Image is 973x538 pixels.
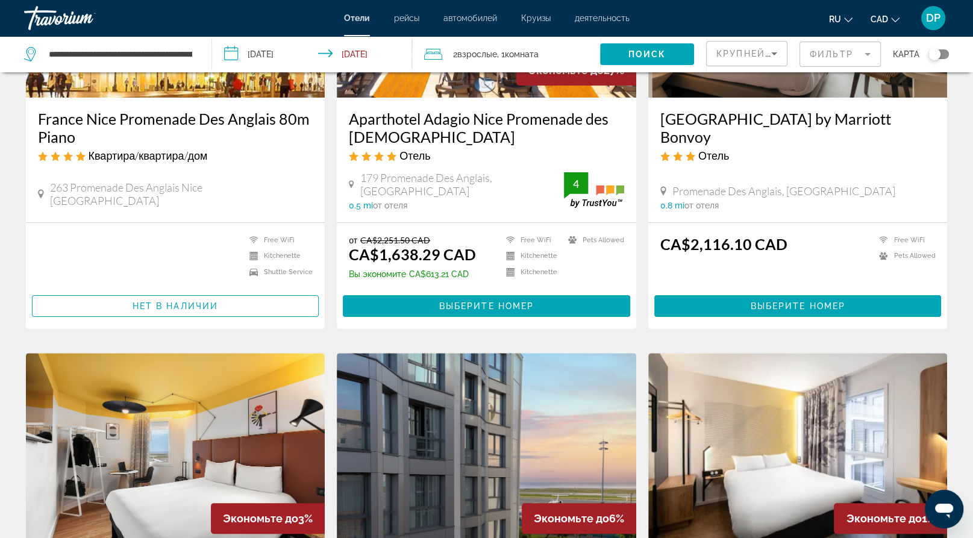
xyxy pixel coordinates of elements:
span: от [349,235,357,245]
li: Kitchenette [500,251,562,261]
a: Aparthotel Adagio Nice Promenade des [DEMOGRAPHIC_DATA] [349,110,624,146]
span: Вы экономите [349,269,406,279]
li: Kitchenette [243,251,313,261]
ins: CA$1,638.29 CAD [349,245,476,263]
a: [GEOGRAPHIC_DATA] by Marriott Bonvoy [660,110,936,146]
a: Travorium [24,2,145,34]
button: User Menu [918,5,949,31]
button: Travelers: 2 adults, 0 children [412,36,600,72]
span: 179 Promenade Des Anglais, [GEOGRAPHIC_DATA] [360,171,564,198]
span: CAD [871,14,888,24]
a: Выберите номер [343,298,630,311]
span: Нет в наличии [133,301,218,311]
div: 3 star Hotel [660,149,936,162]
button: Выберите номер [343,295,630,317]
iframe: Кнопка запуска окна обмена сообщениями [925,490,963,528]
li: Free WiFi [500,235,562,245]
span: Экономьте до [534,512,609,525]
span: Взрослые [457,49,497,59]
div: 4 [564,177,588,191]
span: , 1 [497,46,539,63]
button: Нет в наличии [32,295,319,317]
li: Shuttle Service [243,267,313,277]
span: от отеля [373,201,407,210]
span: Квартира/квартира/дом [89,149,208,162]
span: 0.5 mi [349,201,373,210]
button: Поиск [600,43,694,65]
a: Нет в наличии [32,298,319,311]
span: Отель [698,149,729,162]
span: Экономьте до [846,512,921,525]
span: Комната [505,49,539,59]
span: Поиск [628,49,666,59]
ins: CA$2,116.10 CAD [660,235,787,253]
a: автомобилей [443,13,497,23]
span: Promenade Des Anglais, [GEOGRAPHIC_DATA] [672,184,895,198]
span: Экономьте до [223,512,298,525]
div: 3% [211,503,325,534]
li: Kitchenette [500,267,562,277]
span: 263 Promenade Des Anglais Nice [GEOGRAPHIC_DATA] [50,181,313,207]
p: CA$613.21 CAD [349,269,476,279]
div: 6% [522,503,636,534]
span: 2 [453,46,497,63]
div: 1% [834,503,947,534]
span: Выберите номер [750,301,845,311]
span: Отель [399,149,430,162]
button: Toggle map [919,49,949,60]
span: от отеля [684,201,719,210]
span: карта [893,46,919,63]
a: Круизы [521,13,551,23]
span: Выберите номер [439,301,534,311]
img: trustyou-badge.svg [564,172,624,208]
button: Change language [829,10,853,28]
a: Отели [344,13,370,23]
button: Change currency [871,10,899,28]
div: 4 star Hotel [349,149,624,162]
button: Filter [799,41,881,67]
a: деятельность [575,13,630,23]
span: 0.8 mi [660,201,684,210]
mat-select: Sort by [716,46,777,61]
li: Pets Allowed [873,251,935,261]
div: 4 star Apartment [38,149,313,162]
li: Pets Allowed [562,235,624,245]
span: DP [926,12,940,24]
button: Выберите номер [654,295,942,317]
button: Check-in date: Oct 5, 2025 Check-out date: Oct 10, 2025 [212,36,412,72]
del: CA$2,251.50 CAD [360,235,430,245]
a: Выберите номер [654,298,942,311]
a: France Nice Promenade Des Anglais 80m Piano [38,110,313,146]
span: ru [829,14,841,24]
li: Free WiFi [243,235,313,245]
span: Крупнейшие сбережения [716,49,863,58]
li: Free WiFi [873,235,935,245]
a: рейсы [394,13,419,23]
